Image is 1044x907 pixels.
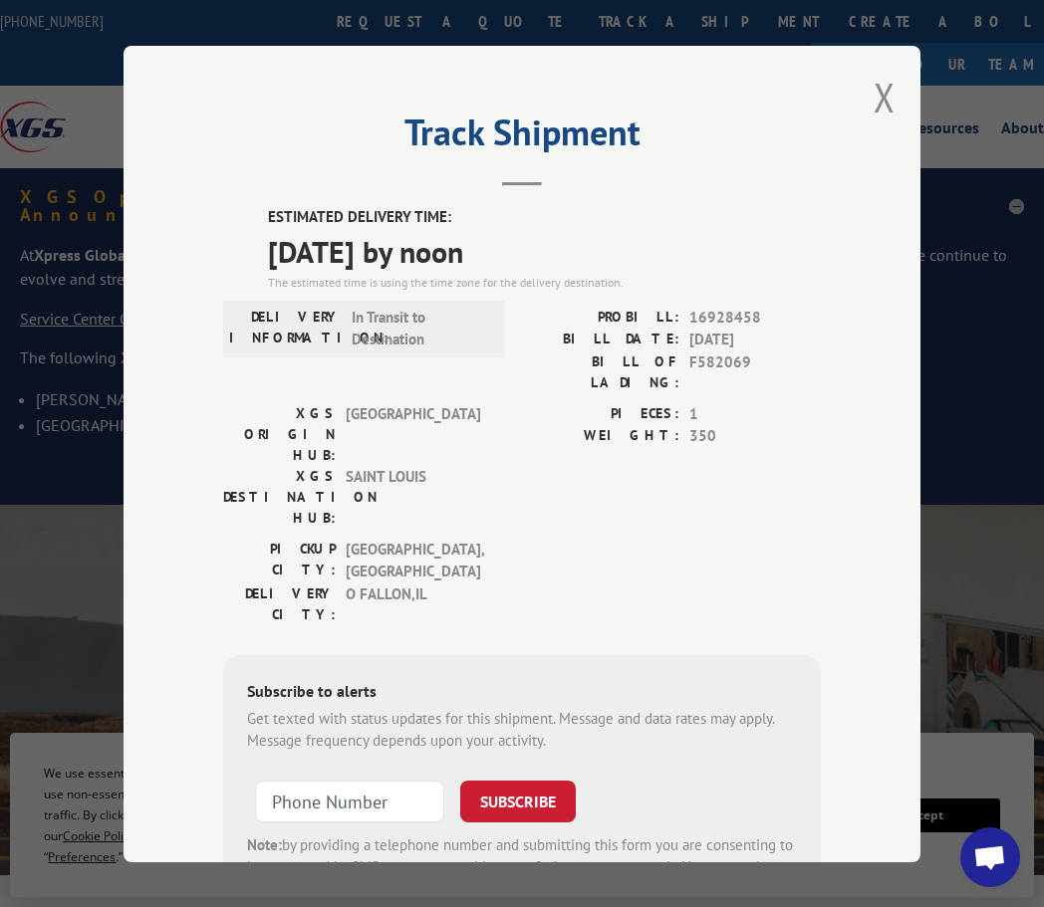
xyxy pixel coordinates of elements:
label: PICKUP CITY: [223,538,336,582]
span: [GEOGRAPHIC_DATA] , [GEOGRAPHIC_DATA] [346,538,480,582]
a: Open chat [960,827,1020,887]
label: ESTIMATED DELIVERY TIME: [268,206,821,229]
label: BILL OF LADING: [522,350,679,392]
div: Subscribe to alerts [247,678,797,707]
span: [DATE] [689,329,821,351]
span: 350 [689,425,821,448]
button: SUBSCRIBE [460,780,576,821]
input: Phone Number [255,780,444,821]
span: SAINT LOUIS [346,465,480,528]
div: Get texted with status updates for this shipment. Message and data rates may apply. Message frequ... [247,707,797,752]
strong: Note: [247,834,282,853]
span: [DATE] by noon [268,228,821,273]
span: O FALLON , IL [346,582,480,624]
label: DELIVERY CITY: [223,582,336,624]
label: PROBILL: [522,306,679,329]
span: In Transit to Destination [352,306,486,350]
label: XGS DESTINATION HUB: [223,465,336,528]
span: [GEOGRAPHIC_DATA] [346,402,480,465]
h2: Track Shipment [223,118,821,156]
span: 16928458 [689,306,821,329]
label: XGS ORIGIN HUB: [223,402,336,465]
label: BILL DATE: [522,329,679,351]
div: by providing a telephone number and submitting this form you are consenting to be contacted by SM... [247,833,797,901]
div: The estimated time is using the time zone for the delivery destination. [268,273,821,291]
span: 1 [689,402,821,425]
label: DELIVERY INFORMATION: [229,306,342,350]
label: WEIGHT: [522,425,679,448]
label: PIECES: [522,402,679,425]
span: F582069 [689,350,821,392]
button: Close modal [874,71,896,123]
